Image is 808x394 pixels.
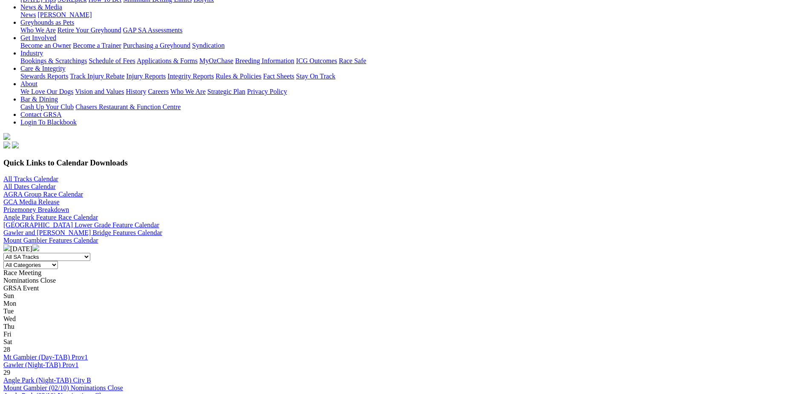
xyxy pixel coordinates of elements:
[3,330,805,338] div: Fri
[12,142,19,148] img: twitter.svg
[20,26,805,34] div: Greyhounds as Pets
[20,11,36,18] a: News
[20,72,68,80] a: Stewards Reports
[3,284,805,292] div: GRSA Event
[3,191,83,198] a: AGRA Group Race Calendar
[3,214,98,221] a: Angle Park Feature Race Calendar
[58,26,121,34] a: Retire Your Greyhound
[3,198,60,206] a: GCA Media Release
[216,72,262,80] a: Rules & Policies
[20,57,87,64] a: Bookings & Scratchings
[20,3,62,11] a: News & Media
[167,72,214,80] a: Integrity Reports
[70,72,124,80] a: Track Injury Rebate
[20,88,73,95] a: We Love Our Dogs
[3,158,805,168] h3: Quick Links to Calendar Downloads
[126,72,166,80] a: Injury Reports
[3,142,10,148] img: facebook.svg
[263,72,294,80] a: Fact Sheets
[123,42,190,49] a: Purchasing a Greyhound
[3,292,805,300] div: Sun
[3,229,162,236] a: Gawler and [PERSON_NAME] Bridge Features Calendar
[20,119,77,126] a: Login To Blackbook
[20,88,805,96] div: About
[3,206,69,213] a: Prizemoney Breakdown
[3,133,10,140] img: logo-grsa-white.png
[20,72,805,80] div: Care & Integrity
[20,103,74,110] a: Cash Up Your Club
[148,88,169,95] a: Careers
[20,49,43,57] a: Industry
[20,80,37,87] a: About
[75,88,124,95] a: Vision and Values
[3,244,10,251] img: chevron-left-pager-white.svg
[3,338,805,346] div: Sat
[20,96,58,103] a: Bar & Dining
[20,65,66,72] a: Care & Integrity
[20,111,61,118] a: Contact GRSA
[89,57,135,64] a: Schedule of Fees
[199,57,233,64] a: MyOzChase
[137,57,198,64] a: Applications & Forms
[339,57,366,64] a: Race Safe
[20,103,805,111] div: Bar & Dining
[3,307,805,315] div: Tue
[126,88,146,95] a: History
[32,244,39,251] img: chevron-right-pager-white.svg
[3,361,78,368] a: Gawler (Night-TAB) Prov1
[3,269,805,277] div: Race Meeting
[296,57,337,64] a: ICG Outcomes
[3,315,805,323] div: Wed
[3,244,805,253] div: [DATE]
[3,323,805,330] div: Thu
[20,42,71,49] a: Become an Owner
[3,384,123,391] a: Mount Gambier (02/10) Nominations Close
[3,277,805,284] div: Nominations Close
[207,88,245,95] a: Strategic Plan
[20,42,805,49] div: Get Involved
[3,237,98,244] a: Mount Gambier Features Calendar
[73,42,121,49] a: Become a Trainer
[3,346,10,353] span: 28
[20,11,805,19] div: News & Media
[3,175,58,183] a: All Tracks Calendar
[75,103,181,110] a: Chasers Restaurant & Function Centre
[20,57,805,65] div: Industry
[247,88,287,95] a: Privacy Policy
[3,353,88,361] a: Mt Gambier (Day-TAB) Prov1
[123,26,183,34] a: GAP SA Assessments
[3,369,10,376] span: 29
[20,26,56,34] a: Who We Are
[192,42,224,49] a: Syndication
[37,11,92,18] a: [PERSON_NAME]
[3,300,805,307] div: Mon
[3,221,159,229] a: [GEOGRAPHIC_DATA] Lower Grade Feature Calendar
[3,377,91,384] a: Angle Park (Night-TAB) City B
[3,183,56,190] a: All Dates Calendar
[20,34,56,41] a: Get Involved
[170,88,206,95] a: Who We Are
[296,72,335,80] a: Stay On Track
[235,57,294,64] a: Breeding Information
[20,19,74,26] a: Greyhounds as Pets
